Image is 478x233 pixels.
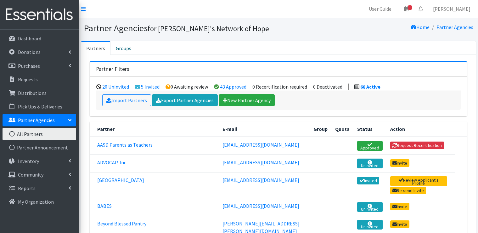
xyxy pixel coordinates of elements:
p: Inventory [18,158,39,164]
a: Review Applicant's Profile [390,176,447,186]
a: 43 Approved [220,84,246,90]
a: 20 Uninvited [102,84,129,90]
li: 0 Recertification required [252,84,307,90]
a: Dashboard [3,32,76,45]
a: Uninvited [357,220,382,230]
a: Invite [390,220,410,228]
h3: Partner Filters [96,66,129,73]
a: [EMAIL_ADDRESS][DOMAIN_NAME] [222,177,299,183]
a: New Partner Agency [219,94,275,106]
p: Purchases [18,63,40,69]
a: Uninvited [357,202,382,212]
a: Partner Announcement [3,141,76,154]
a: Invited [357,177,379,184]
th: E-mail [219,121,310,137]
a: AASD Parents as Teachers [97,142,153,148]
a: Groups [110,41,137,55]
a: 5 Invited [141,84,160,90]
img: HumanEssentials [3,4,76,25]
a: Purchases [3,60,76,72]
a: Invite [390,159,410,167]
p: Reports [18,185,36,191]
a: Distributions [3,87,76,99]
p: Partner Agencies [18,117,55,123]
a: Approved [357,141,382,151]
a: Partner Agencies [436,24,473,30]
li: 0 Awaiting review [166,84,208,90]
a: My Organization [3,195,76,208]
a: Pick Ups & Deliveries [3,100,76,113]
a: 1 [399,3,413,15]
a: Beyond Blessed Pantry [97,220,146,227]
a: [EMAIL_ADDRESS][DOMAIN_NAME] [222,159,299,166]
a: Requests [3,73,76,86]
p: My Organization [18,199,54,205]
a: All Partners [3,128,76,140]
a: 68 Active [360,84,380,90]
a: Import Partners [102,94,151,106]
th: Quota [331,121,353,137]
h1: Partner Agencies [84,23,276,34]
a: Community [3,168,76,181]
a: Export Partner Agencies [152,94,218,106]
a: Invite [390,203,410,210]
th: Partner [90,121,219,137]
a: Inventory [3,155,76,167]
th: Group [310,121,331,137]
th: Action [386,121,455,137]
a: Reports [3,182,76,195]
a: [EMAIL_ADDRESS][DOMAIN_NAME] [222,203,299,209]
a: [EMAIL_ADDRESS][DOMAIN_NAME] [222,142,299,148]
p: Community [18,172,43,178]
a: Home [411,24,430,30]
a: Partners [81,41,110,55]
small: for [PERSON_NAME]'s Network of Hope [148,24,269,33]
p: Requests [18,76,38,83]
a: [PERSON_NAME] [428,3,475,15]
span: 1 [408,5,412,10]
p: Distributions [18,90,47,96]
a: Uninvited [357,159,382,168]
li: 0 Deactivated [313,84,342,90]
th: Status [353,121,386,137]
a: ADVOCAP, Inc [97,159,126,166]
a: [GEOGRAPHIC_DATA] [97,177,144,183]
p: Donations [18,49,41,55]
a: Re-send Invite [390,187,426,194]
p: Dashboard [18,35,41,42]
a: User Guide [364,3,396,15]
a: Partner Agencies [3,114,76,126]
a: BABES [97,203,112,209]
a: Donations [3,46,76,58]
p: Pick Ups & Deliveries [18,103,62,110]
button: Request Recertification [390,142,444,149]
